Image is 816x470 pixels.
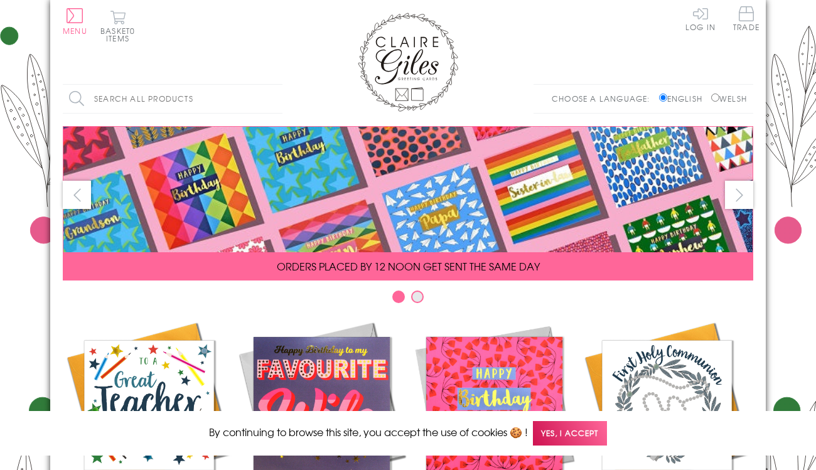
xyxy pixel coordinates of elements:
label: Welsh [711,93,747,104]
button: Menu [63,8,87,35]
button: Carousel Page 2 [411,291,424,303]
a: Log In [685,6,716,31]
span: Trade [733,6,760,31]
button: next [725,181,753,209]
span: ORDERS PLACED BY 12 NOON GET SENT THE SAME DAY [277,259,540,274]
img: Claire Giles Greetings Cards [358,13,458,112]
button: Carousel Page 1 (Current Slide) [392,291,405,303]
input: Search all products [63,85,282,113]
p: Choose a language: [552,93,657,104]
button: prev [63,181,91,209]
button: Basket0 items [100,10,135,42]
input: Welsh [711,93,719,102]
span: 0 items [106,25,135,44]
a: Trade [733,6,760,33]
label: English [659,93,709,104]
span: Yes, I accept [533,421,607,446]
input: English [659,93,667,102]
input: Search [270,85,282,113]
div: Carousel Pagination [63,290,753,309]
span: Menu [63,25,87,36]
